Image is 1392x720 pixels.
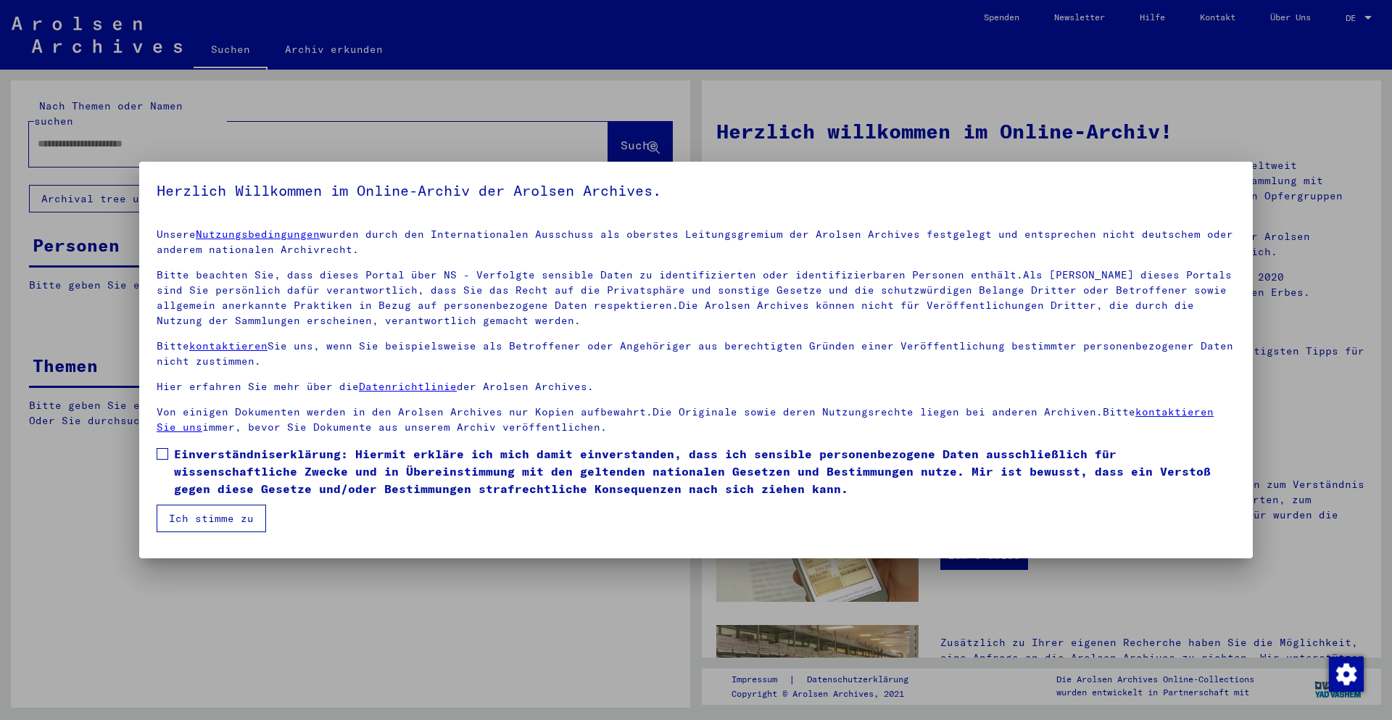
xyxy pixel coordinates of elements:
h5: Herzlich Willkommen im Online-Archiv der Arolsen Archives. [157,179,1235,202]
p: Unsere wurden durch den Internationalen Ausschuss als oberstes Leitungsgremium der Arolsen Archiv... [157,227,1235,257]
span: Einverständniserklärung: Hiermit erkläre ich mich damit einverstanden, dass ich sensible personen... [174,445,1235,497]
button: Ich stimme zu [157,505,266,532]
img: Modification du consentement [1329,657,1364,692]
a: kontaktieren [189,339,268,352]
p: Bitte beachten Sie, dass dieses Portal über NS - Verfolgte sensible Daten zu identifizierten oder... [157,268,1235,328]
p: Von einigen Dokumenten werden in den Arolsen Archives nur Kopien aufbewahrt.Die Originale sowie d... [157,405,1235,435]
p: Bitte Sie uns, wenn Sie beispielsweise als Betroffener oder Angehöriger aus berechtigten Gründen ... [157,339,1235,369]
a: Nutzungsbedingungen [196,228,320,241]
a: Datenrichtlinie [359,380,457,393]
p: Hier erfahren Sie mehr über die der Arolsen Archives. [157,379,1235,394]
